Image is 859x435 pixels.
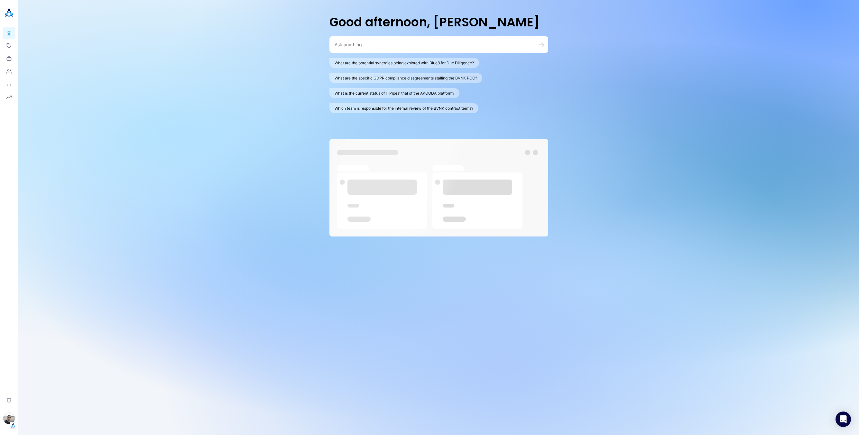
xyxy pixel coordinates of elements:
[10,422,16,429] img: Tenant Logo
[329,73,482,83] button: What are the specific GDPR compliance disagreements stalling the BVNK POC?
[3,410,15,429] button: Eli LeonTenant Logo
[329,58,479,68] button: What are the potential synergies being explored with Blue8 for Due Diligence?
[3,412,15,424] img: Eli Leon
[329,13,548,31] h1: Good afternoon, [PERSON_NAME]
[3,6,15,19] img: Akooda Logo
[836,412,851,427] div: Open Intercom Messenger
[329,88,459,98] button: What is the current status of ITPipes' trial of the AKOODA platform?
[329,103,478,113] button: Which team is responsible for the internal review of the BVNK contract terms?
